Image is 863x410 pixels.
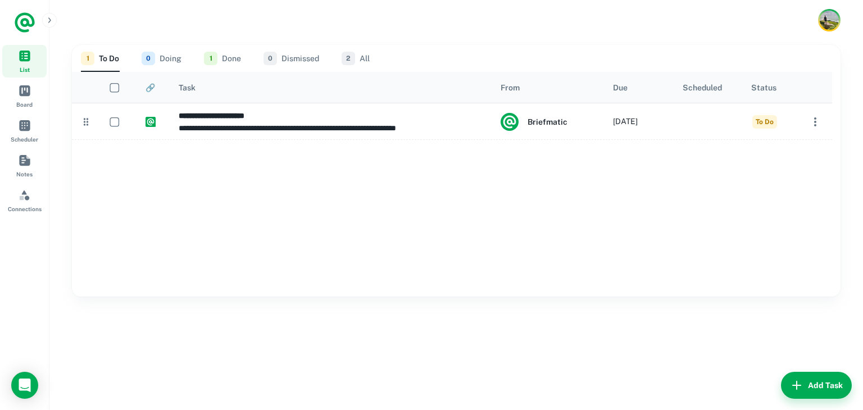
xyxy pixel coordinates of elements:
a: Scheduler [2,115,47,147]
button: Add Task [781,372,852,399]
span: List [20,65,30,74]
div: Load Chat [11,372,38,399]
span: Connections [8,204,42,213]
span: Scheduler [11,135,38,144]
div: Due [613,83,628,92]
div: From [501,83,520,92]
a: Connections [2,184,47,217]
span: 2 [342,52,355,65]
a: List [2,45,47,78]
button: Dismissed [264,45,319,72]
span: 0 [142,52,155,65]
button: To Do [81,45,119,72]
span: 1 [204,52,217,65]
img: system.png [501,113,519,131]
span: 0 [264,52,277,65]
div: 🔗 [146,83,155,92]
span: Board [16,100,33,109]
span: To Do [752,115,777,129]
img: https://app.briefmatic.com/assets/integrations/system.png [146,117,156,127]
a: Board [2,80,47,112]
button: Done [204,45,241,72]
a: Notes [2,149,47,182]
a: Logo [13,11,36,34]
div: Task [179,83,196,92]
div: Status [751,83,776,92]
div: Briefmatic [501,113,567,131]
img: Karl Chaffey [820,11,839,30]
h6: Briefmatic [528,116,567,128]
span: 1 [81,52,94,65]
button: Account button [818,9,841,31]
div: Scheduled [683,83,722,92]
div: [DATE] [613,104,638,139]
button: All [342,45,370,72]
span: Notes [16,170,33,179]
button: Doing [142,45,181,72]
